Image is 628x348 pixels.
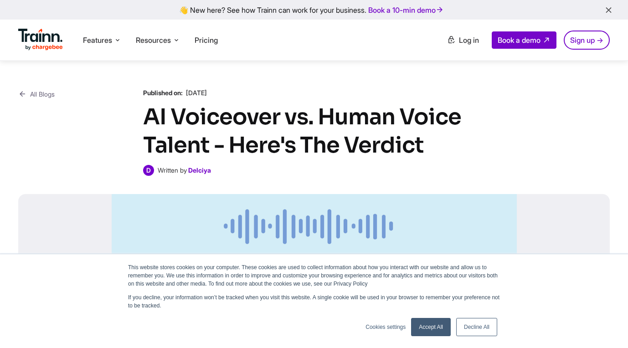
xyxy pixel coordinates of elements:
[18,88,55,100] a: All Blogs
[143,103,485,159] h1: AI Voiceover vs. Human Voice Talent - Here's The Verdict
[18,29,63,51] img: Trainn Logo
[83,35,112,45] span: Features
[459,36,479,45] span: Log in
[564,31,610,50] a: Sign up →
[498,36,540,45] span: Book a demo
[492,31,556,49] a: Book a demo
[195,36,218,45] a: Pricing
[456,318,497,336] a: Decline All
[143,89,183,97] b: Published on:
[5,5,623,14] div: 👋 New here? See how Trainn can work for your business.
[136,35,171,45] span: Resources
[442,32,484,48] a: Log in
[582,304,628,348] iframe: Chat Widget
[143,165,154,176] span: D
[365,323,406,331] a: Cookies settings
[188,166,211,174] a: Delciya
[128,293,500,310] p: If you decline, your information won’t be tracked when you visit this website. A single cookie wi...
[128,263,500,288] p: This website stores cookies on your computer. These cookies are used to collect information about...
[186,89,207,97] span: [DATE]
[158,166,187,174] span: Written by
[366,4,446,16] a: Book a 10-min demo
[411,318,451,336] a: Accept All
